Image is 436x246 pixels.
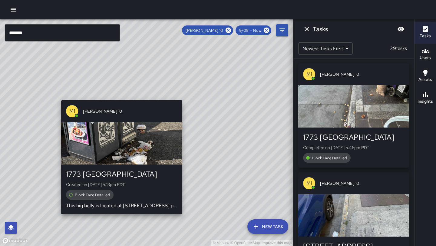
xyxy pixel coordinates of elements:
h6: Users [420,55,431,61]
span: [PERSON_NAME] 10 [320,71,405,77]
h6: Insights [418,98,433,105]
p: This big belly is located at [STREET_ADDRESS] paratransit [66,202,177,209]
div: Newest Tasks First [298,42,353,55]
div: [PERSON_NAME] 10 [182,25,233,35]
span: [PERSON_NAME] 10 [83,108,177,114]
h6: Assets [418,76,432,83]
button: Users [415,44,436,65]
h6: Tasks [420,33,431,39]
p: M1 [306,180,312,187]
button: M1[PERSON_NAME] 101773 [GEOGRAPHIC_DATA]Created on [DATE] 5:13pm PDTBlock Face DetailedThis big b... [61,100,182,214]
p: Completed on [DATE] 5:46pm PDT [303,145,405,151]
button: Tasks [415,22,436,44]
div: 1773 [GEOGRAPHIC_DATA] [66,169,177,179]
button: Assets [415,65,436,87]
h6: Tasks [313,24,328,34]
p: Created on [DATE] 5:13pm PDT [66,181,177,188]
span: Block Face Detailed [71,192,114,198]
p: M1 [306,71,312,78]
div: 9/05 — Now [236,25,271,35]
button: Dismiss [301,23,313,35]
button: Filters [276,24,288,36]
button: Insights [415,87,436,109]
div: 1773 [GEOGRAPHIC_DATA] [303,132,405,142]
p: M1 [69,108,75,115]
span: [PERSON_NAME] 10 [182,28,227,33]
button: M1[PERSON_NAME] 101773 [GEOGRAPHIC_DATA]Completed on [DATE] 5:46pm PDTBlock Face Detailed [298,63,409,168]
button: New Task [247,219,288,234]
button: Blur [395,23,407,35]
p: 29 tasks [388,45,409,52]
span: [PERSON_NAME] 10 [320,180,405,186]
span: 9/05 — Now [236,28,265,33]
span: Block Face Detailed [308,155,351,161]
